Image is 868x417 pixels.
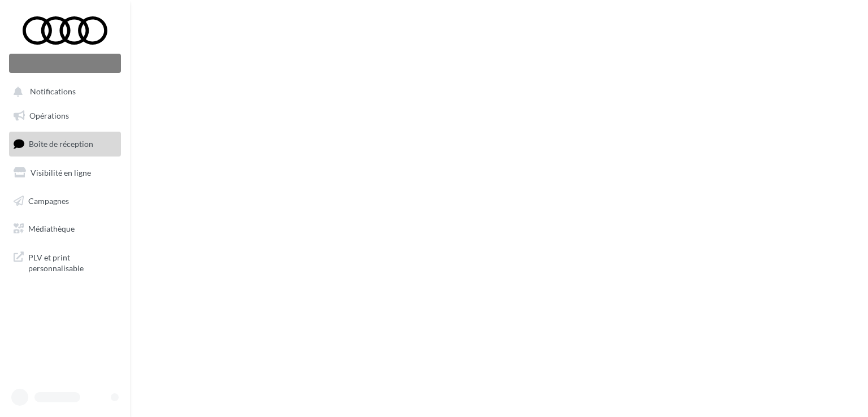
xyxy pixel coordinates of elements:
span: Notifications [30,87,76,97]
a: Médiathèque [7,217,123,241]
a: PLV et print personnalisable [7,245,123,279]
div: Nouvelle campagne [9,54,121,73]
span: Visibilité en ligne [31,168,91,177]
span: Campagnes [28,196,69,205]
a: Campagnes [7,189,123,213]
span: Boîte de réception [29,139,93,149]
a: Opérations [7,104,123,128]
span: PLV et print personnalisable [28,250,116,274]
span: Opérations [29,111,69,120]
span: Médiathèque [28,224,75,233]
a: Visibilité en ligne [7,161,123,185]
a: Boîte de réception [7,132,123,156]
